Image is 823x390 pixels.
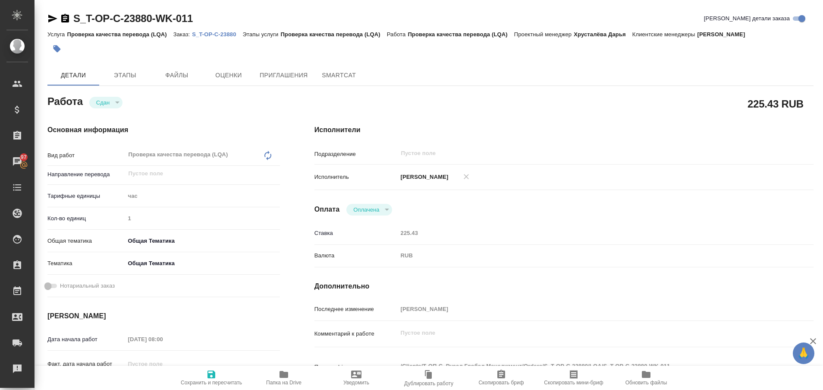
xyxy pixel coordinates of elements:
[625,380,667,386] span: Обновить файлы
[47,93,83,108] h2: Работа
[94,99,112,106] button: Сдан
[314,229,398,238] p: Ставка
[314,204,340,215] h4: Оплата
[47,13,58,24] button: Скопировать ссылку для ЯМессенджера
[351,206,382,213] button: Оплачена
[47,31,67,38] p: Услуга
[47,360,125,368] p: Факт. дата начала работ
[400,148,752,159] input: Пустое поле
[60,282,115,290] span: Нотариальный заказ
[632,31,697,38] p: Клиентские менеджеры
[47,170,125,179] p: Направление перевода
[53,70,94,81] span: Детали
[156,70,198,81] span: Файлы
[793,342,814,364] button: 🙏
[2,151,32,172] a: 97
[47,39,66,58] button: Добавить тэг
[514,31,574,38] p: Проектный менеджер
[125,234,280,248] div: Общая Тематика
[320,366,393,390] button: Уведомить
[796,344,811,362] span: 🙏
[192,30,242,38] a: S_T-OP-C-23880
[318,70,360,81] span: SmartCat
[192,31,242,38] p: S_T-OP-C-23880
[125,189,280,203] div: час
[748,96,804,111] h2: 225.43 RUB
[393,366,465,390] button: Дублировать работу
[697,31,751,38] p: [PERSON_NAME]
[89,97,123,108] div: Сдан
[398,248,772,263] div: RUB
[343,380,369,386] span: Уведомить
[314,125,814,135] h4: Исполнители
[314,281,814,292] h4: Дополнительно
[478,380,524,386] span: Скопировать бриф
[248,366,320,390] button: Папка на Drive
[544,380,603,386] span: Скопировать мини-бриф
[104,70,146,81] span: Этапы
[181,380,242,386] span: Сохранить и пересчитать
[60,13,70,24] button: Скопировать ссылку
[266,380,302,386] span: Папка на Drive
[537,366,610,390] button: Скопировать мини-бриф
[47,237,125,245] p: Общая тематика
[208,70,249,81] span: Оценки
[314,251,398,260] p: Валюта
[280,31,386,38] p: Проверка качества перевода (LQA)
[314,173,398,181] p: Исполнитель
[398,173,449,181] p: [PERSON_NAME]
[125,358,201,370] input: Пустое поле
[408,31,514,38] p: Проверка качества перевода (LQA)
[465,366,537,390] button: Скопировать бриф
[47,125,280,135] h4: Основная информация
[610,366,682,390] button: Обновить файлы
[314,305,398,314] p: Последнее изменение
[574,31,632,38] p: Хрусталёва Дарья
[398,359,772,374] textarea: /Clients/Т-ОП-С_Русал Глобал Менеджмент/Orders/S_T-OP-C-23880/LQA/S_T-OP-C-23880-WK-011
[404,380,453,387] span: Дублировать работу
[314,150,398,159] p: Подразделение
[128,168,260,179] input: Пустое поле
[47,214,125,223] p: Кол-во единиц
[173,31,192,38] p: Заказ:
[125,333,201,346] input: Пустое поле
[398,227,772,239] input: Пустое поле
[346,204,392,216] div: Сдан
[387,31,408,38] p: Работа
[314,363,398,371] p: Путь на drive
[175,366,248,390] button: Сохранить и пересчитать
[47,192,125,200] p: Тарифные единицы
[47,335,125,344] p: Дата начала работ
[16,153,32,162] span: 97
[260,70,308,81] span: Приглашения
[67,31,173,38] p: Проверка качества перевода (LQA)
[73,13,193,24] a: S_T-OP-C-23880-WK-011
[398,303,772,315] input: Пустое поле
[314,330,398,338] p: Комментарий к работе
[243,31,281,38] p: Этапы услуги
[125,256,280,271] div: Общая Тематика
[47,259,125,268] p: Тематика
[47,151,125,160] p: Вид работ
[125,212,280,225] input: Пустое поле
[47,311,280,321] h4: [PERSON_NAME]
[704,14,790,23] span: [PERSON_NAME] детали заказа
